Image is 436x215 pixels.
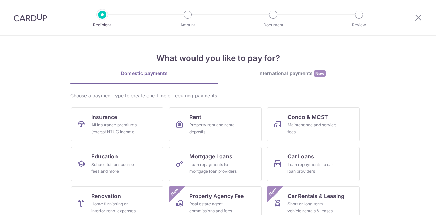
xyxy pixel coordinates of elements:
[91,113,117,121] span: Insurance
[287,152,314,160] span: Car Loans
[71,107,163,141] a: InsuranceAll insurance premiums (except NTUC Income)
[287,201,337,214] div: Short or long‑term vehicle rentals & leases
[392,195,429,212] iframe: Opens a widget where you can find more information
[91,201,140,214] div: Home furnishing or interior reno-expenses
[169,147,262,181] a: Mortgage LoansLoan repayments to mortgage loan providers
[189,201,238,214] div: Real estate agent commissions and fees
[91,152,118,160] span: Education
[189,161,238,175] div: Loan repayments to mortgage loan providers
[70,92,366,99] div: Choose a payment type to create one-time or recurring payments.
[77,21,127,28] p: Recipient
[71,147,163,181] a: EducationSchool, tuition, course fees and more
[169,186,181,198] span: New
[267,147,360,181] a: Car LoansLoan repayments to car loan providers
[91,192,121,200] span: Renovation
[314,70,326,77] span: New
[287,161,337,175] div: Loan repayments to car loan providers
[70,70,218,77] div: Domestic payments
[287,192,344,200] span: Car Rentals & Leasing
[218,70,366,77] div: International payments
[169,107,262,141] a: RentProperty rent and rental deposits
[91,161,140,175] div: School, tuition, course fees and more
[287,113,328,121] span: Condo & MCST
[91,122,140,135] div: All insurance premiums (except NTUC Income)
[248,21,298,28] p: Document
[162,21,213,28] p: Amount
[14,14,47,22] img: CardUp
[267,107,360,141] a: Condo & MCSTMaintenance and service fees
[189,152,232,160] span: Mortgage Loans
[70,52,366,64] h4: What would you like to pay for?
[334,21,384,28] p: Review
[267,186,279,198] span: New
[189,122,238,135] div: Property rent and rental deposits
[189,113,201,121] span: Rent
[189,192,244,200] span: Property Agency Fee
[287,122,337,135] div: Maintenance and service fees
